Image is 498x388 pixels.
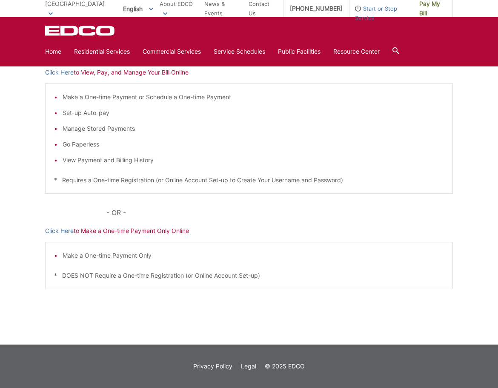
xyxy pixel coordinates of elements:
[63,140,444,149] li: Go Paperless
[106,207,453,218] p: - OR -
[45,226,74,236] a: Click Here
[63,108,444,118] li: Set-up Auto-pay
[265,362,305,371] p: © 2025 EDCO
[63,251,444,260] li: Make a One-time Payment Only
[45,47,61,56] a: Home
[63,92,444,102] li: Make a One-time Payment or Schedule a One-time Payment
[63,124,444,133] li: Manage Stored Payments
[278,47,321,56] a: Public Facilities
[54,175,444,185] p: * Requires a One-time Registration (or Online Account Set-up to Create Your Username and Password)
[333,47,380,56] a: Resource Center
[74,47,130,56] a: Residential Services
[193,362,232,371] a: Privacy Policy
[241,362,256,371] a: Legal
[45,226,453,236] p: to Make a One-time Payment Only Online
[143,47,201,56] a: Commercial Services
[45,68,453,77] p: to View, Pay, and Manage Your Bill Online
[54,271,444,280] p: * DOES NOT Require a One-time Registration (or Online Account Set-up)
[63,155,444,165] li: View Payment and Billing History
[45,26,116,36] a: EDCD logo. Return to the homepage.
[45,68,74,77] a: Click Here
[214,47,265,56] a: Service Schedules
[117,2,160,16] span: English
